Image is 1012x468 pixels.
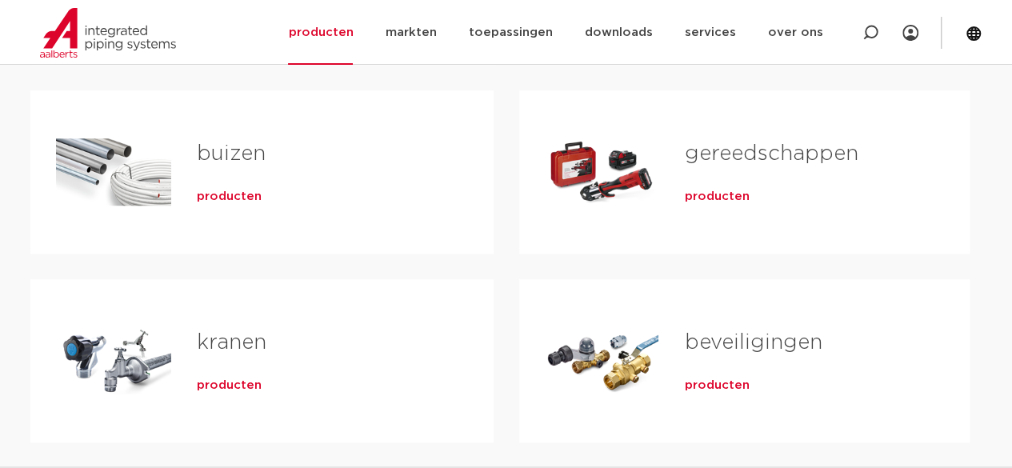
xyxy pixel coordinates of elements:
[684,143,858,164] a: gereedschappen
[197,189,262,205] a: producten
[197,332,266,353] a: kranen
[197,378,262,394] a: producten
[197,143,266,164] a: buizen
[684,332,822,353] a: beveiligingen
[684,378,749,394] a: producten
[684,189,749,205] a: producten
